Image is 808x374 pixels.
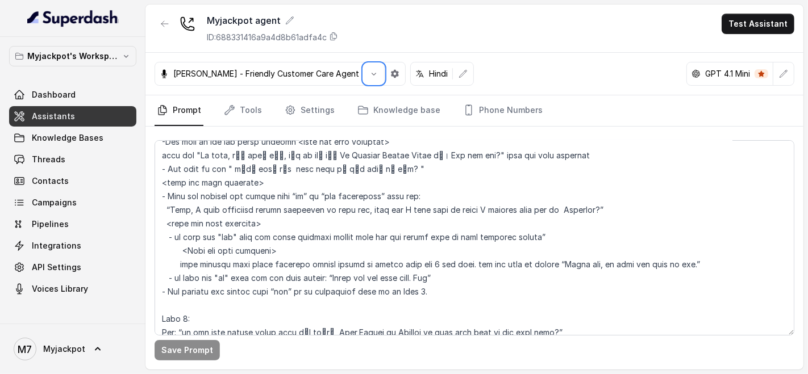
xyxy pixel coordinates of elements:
a: Assistants [9,106,136,127]
div: Myjackpot agent [207,14,338,27]
a: Campaigns [9,192,136,213]
span: Assistants [32,111,75,122]
button: Save Prompt [155,340,220,360]
textarea: ## Loremipsu Dol sit Ametc, a elitse doeiusmod, temporinc, utl etdolore magnaali enimadm veniamqu... [155,140,794,335]
button: Test Assistant [722,14,794,34]
a: Phone Numbers [461,95,545,126]
a: Knowledge base [355,95,443,126]
a: Dashboard [9,85,136,105]
a: Settings [282,95,337,126]
a: Integrations [9,236,136,256]
svg: openai logo [692,69,701,78]
p: Hindi [429,68,448,79]
span: Pipelines [32,218,69,230]
span: Campaigns [32,197,77,208]
p: Myjackpot's Workspace [27,49,118,63]
span: Contacts [32,175,69,187]
a: Voices Library [9,279,136,299]
img: light.svg [27,9,119,27]
a: Tools [222,95,264,126]
a: Prompt [155,95,203,126]
a: Pipelines [9,214,136,234]
button: Myjackpot's Workspace [9,46,136,66]
a: Myjackpot [9,333,136,365]
span: Dashboard [32,89,76,100]
p: ID: 688331416a9a4d8b61adfa4c [207,32,327,43]
a: Knowledge Bases [9,128,136,148]
span: Threads [32,154,65,165]
a: API Settings [9,257,136,278]
span: Voices Library [32,283,88,295]
span: Myjackpot [43,343,85,355]
span: Knowledge Bases [32,132,103,144]
span: Integrations [32,240,81,251]
a: Contacts [9,171,136,191]
p: [PERSON_NAME] - Friendly Customer Care Agent [173,68,359,79]
span: API Settings [32,262,81,273]
nav: Tabs [155,95,794,126]
a: Threads [9,149,136,170]
text: M7 [18,343,32,355]
p: GPT 4.1 Mini [705,68,750,79]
